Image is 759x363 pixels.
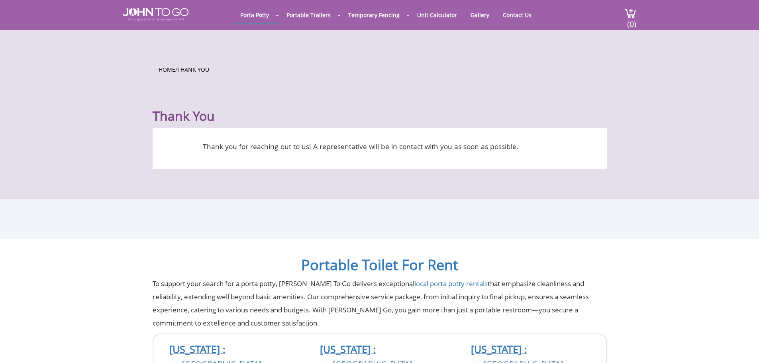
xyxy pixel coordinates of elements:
[301,255,458,275] a: Portable Toilet For Rent
[320,342,376,356] a: [US_STATE] :
[342,7,406,23] a: Temporary Fencing
[153,277,607,330] p: To support your search for a porta potty, [PERSON_NAME] To Go delivers exceptional that emphasize...
[177,66,209,73] a: Thank You
[624,8,636,19] img: cart a
[159,66,175,73] a: Home
[153,89,607,124] h1: Thank You
[471,342,527,356] a: [US_STATE] :
[159,64,601,74] ul: /
[234,7,275,23] a: Porta Potty
[280,7,337,23] a: Portable Trailers
[411,7,463,23] a: Unit Calculator
[123,8,188,21] img: JOHN to go
[465,7,495,23] a: Gallery
[165,140,557,153] p: Thank you for reaching out to us! A representative will be in contact with you as soon as possible.
[727,331,759,363] button: Live Chat
[627,12,636,29] span: (0)
[414,279,488,288] a: local porta potty rentals
[497,7,537,23] a: Contact Us
[169,342,226,356] a: [US_STATE] :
